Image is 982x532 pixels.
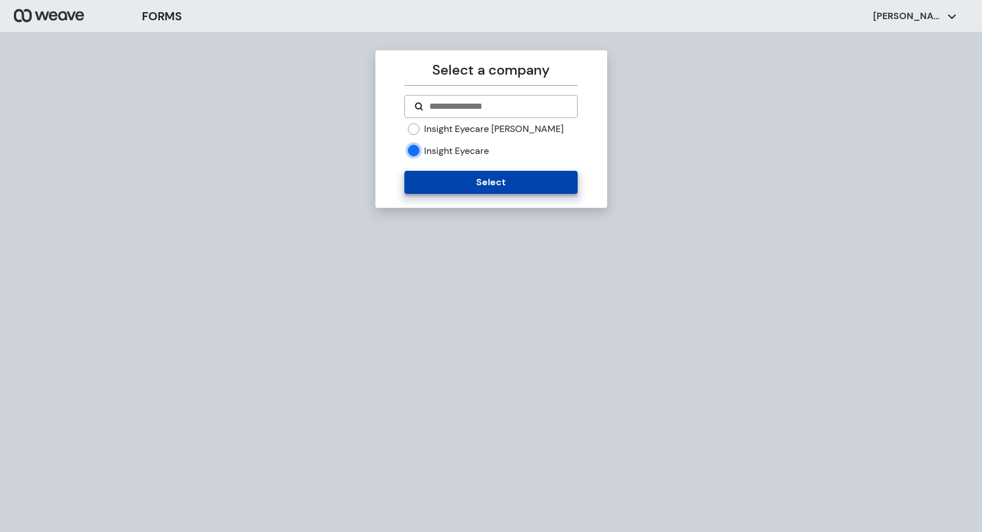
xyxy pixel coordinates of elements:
label: Insight Eyecare [PERSON_NAME] [424,123,564,135]
p: Select a company [404,60,578,80]
p: [PERSON_NAME] [873,10,943,23]
button: Select [404,171,578,194]
label: Insight Eyecare [424,145,489,157]
h3: FORMS [142,8,182,25]
input: Search [428,100,568,113]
